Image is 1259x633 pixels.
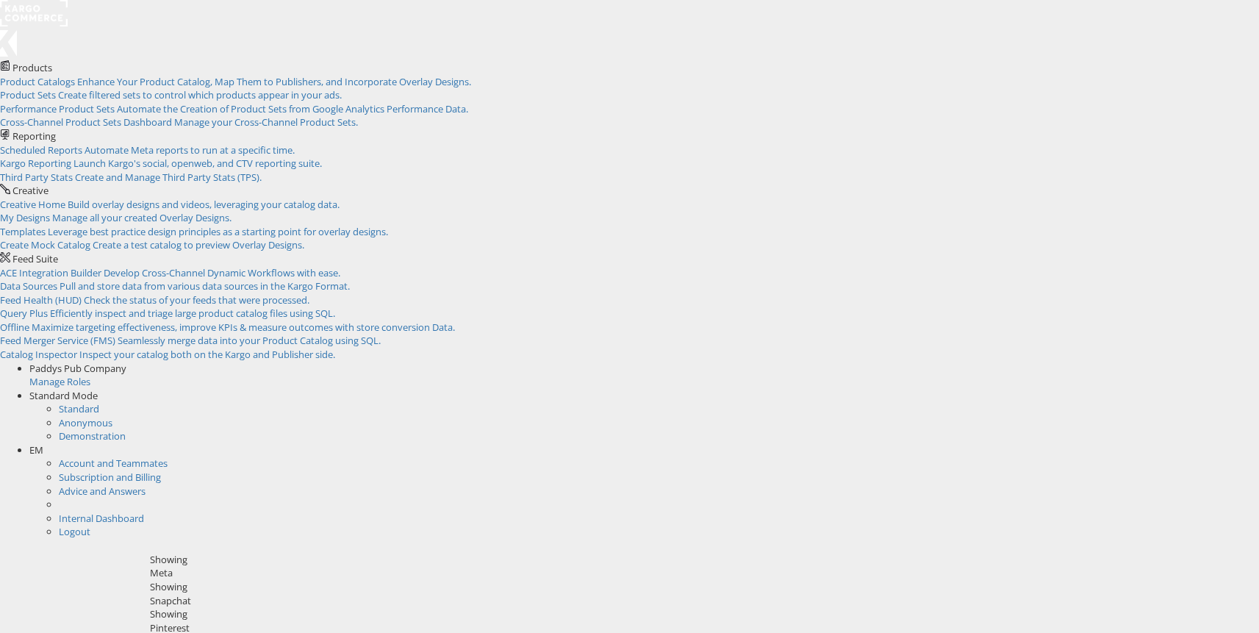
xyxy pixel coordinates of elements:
span: Products [12,61,52,74]
span: Pull and store data from various data sources in the Kargo Format. [60,279,350,293]
span: Automate the Creation of Product Sets from Google Analytics Performance Data. [117,102,468,115]
span: Create and Manage Third Party Stats (TPS). [75,171,262,184]
span: Creative [12,184,49,197]
span: Paddys Pub Company [29,362,126,375]
a: Subscription and Billing [59,471,161,484]
span: EM [29,443,43,457]
span: Manage your Cross-Channel Product Sets. [174,115,358,129]
span: Maximize targeting effectiveness, improve KPIs & measure outcomes with store conversion Data. [32,321,455,334]
span: Feed Suite [12,252,58,265]
div: Showing [150,553,1249,567]
span: Automate Meta reports to run at a specific time. [85,143,295,157]
span: Efficiently inspect and triage large product catalog files using SQL. [50,307,335,320]
a: Account and Teammates [59,457,168,470]
span: Build overlay designs and videos, leveraging your catalog data. [68,198,340,211]
span: Launch Kargo's social, openweb, and CTV reporting suite. [73,157,322,170]
span: Inspect your catalog both on the Kargo and Publisher side. [79,348,335,361]
div: Snapchat [150,594,1249,608]
a: Manage Roles [29,375,90,388]
a: Standard [59,402,99,415]
a: Logout [59,525,90,538]
span: Develop Cross-Channel Dynamic Workflows with ease. [104,266,340,279]
span: Manage all your created Overlay Designs. [52,211,232,224]
div: Showing [150,607,1249,621]
a: Internal Dashboard [59,512,144,525]
div: Showing [150,580,1249,594]
a: Demonstration [59,429,126,443]
span: Leverage best practice design principles as a starting point for overlay designs. [48,225,388,238]
span: Check the status of your feeds that were processed. [84,293,309,307]
a: Advice and Answers [59,484,146,498]
span: Create a test catalog to preview Overlay Designs. [93,238,304,251]
a: Anonymous [59,416,112,429]
span: Enhance Your Product Catalog, Map Them to Publishers, and Incorporate Overlay Designs. [77,75,471,88]
span: Create filtered sets to control which products appear in your ads. [58,88,342,101]
span: Seamlessly merge data into your Product Catalog using SQL. [118,334,381,347]
span: Standard Mode [29,389,98,402]
div: Meta [150,566,1249,580]
span: Reporting [12,129,56,143]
